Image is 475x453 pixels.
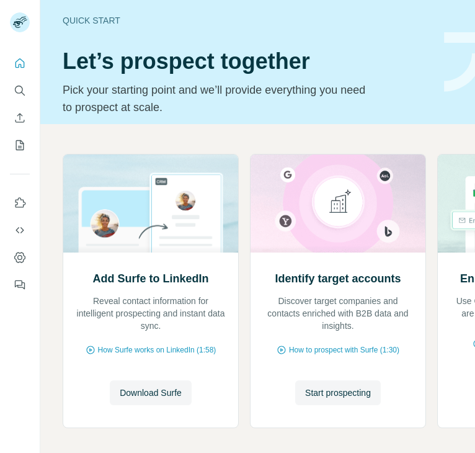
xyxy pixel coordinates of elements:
button: Use Surfe API [10,219,30,241]
button: Enrich CSV [10,107,30,129]
span: Download Surfe [120,387,182,399]
p: Discover target companies and contacts enriched with B2B data and insights. [263,295,413,332]
button: Start prospecting [295,380,381,405]
p: Pick your starting point and we’ll provide everything you need to prospect at scale. [63,81,373,116]
button: Feedback [10,274,30,296]
p: Reveal contact information for intelligent prospecting and instant data sync. [76,295,226,332]
h2: Identify target accounts [275,270,401,287]
button: Quick start [10,52,30,74]
button: My lists [10,134,30,156]
h1: Let’s prospect together [63,49,429,74]
button: Download Surfe [110,380,192,405]
button: Use Surfe on LinkedIn [10,192,30,214]
button: Search [10,79,30,102]
button: Dashboard [10,246,30,269]
img: Add Surfe to LinkedIn [63,155,239,253]
span: How to prospect with Surfe (1:30) [289,344,399,356]
span: Start prospecting [305,387,371,399]
h2: Add Surfe to LinkedIn [93,270,209,287]
img: Identify target accounts [250,155,426,253]
span: How Surfe works on LinkedIn (1:58) [98,344,216,356]
div: Quick start [63,14,429,27]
